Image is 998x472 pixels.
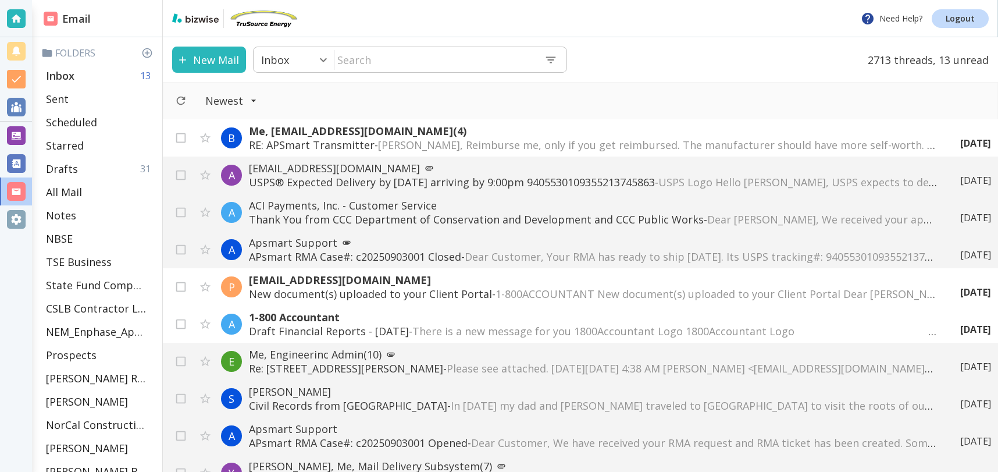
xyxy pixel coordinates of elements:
[41,297,158,320] div: CSLB Contractor License
[960,211,991,224] p: [DATE]
[140,69,155,82] p: 13
[46,139,84,152] p: Starred
[960,137,991,150] p: [DATE]
[46,418,146,432] p: NorCal Construction
[249,273,937,287] p: [EMAIL_ADDRESS][DOMAIN_NAME]
[41,64,158,87] div: Inbox13
[41,274,158,297] div: State Fund Compensation
[170,90,191,111] button: Refresh
[960,360,991,373] p: [DATE]
[46,69,74,83] p: Inbox
[249,124,937,138] p: Me, [EMAIL_ADDRESS][DOMAIN_NAME] (4)
[960,174,991,187] p: [DATE]
[960,249,991,261] p: [DATE]
[249,347,937,361] p: Me, Engineerinc Admin (10)
[249,236,937,250] p: Apsmart Support
[249,250,937,264] p: APsmart RMA Case#: c20250903001 Closed -
[932,9,989,28] a: Logout
[229,280,235,294] p: P
[41,204,158,227] div: Notes
[41,157,158,180] div: Drafts31
[960,323,991,336] p: [DATE]
[46,185,82,199] p: All Mail
[46,325,146,339] p: NEM_Enphase_Applications
[946,15,975,23] p: Logout
[334,48,535,72] input: Search
[46,371,146,385] p: [PERSON_NAME] Residence
[41,390,158,413] div: [PERSON_NAME]
[41,367,158,390] div: [PERSON_NAME] Residence
[46,208,76,222] p: Notes
[229,317,235,331] p: A
[46,301,146,315] p: CSLB Contractor License
[194,88,269,113] button: Filter
[41,47,158,59] p: Folders
[41,250,158,274] div: TSE Business
[46,162,78,176] p: Drafts
[228,131,235,145] p: B
[41,87,158,111] div: Sent
[41,343,158,367] div: Prospects
[46,395,128,409] p: [PERSON_NAME]
[229,429,235,443] p: A
[41,413,158,436] div: NorCal Construction
[861,47,989,73] p: 2713 threads, 13 unread
[249,436,937,450] p: APsmart RMA Case#: c20250903001 Opened -
[249,198,937,212] p: ACI Payments, Inc. - Customer Service
[41,134,158,157] div: Starred
[261,53,289,67] p: Inbox
[46,348,97,362] p: Prospects
[41,320,158,343] div: NEM_Enphase_Applications
[41,227,158,250] div: NBSE
[46,232,73,246] p: NBSE
[44,12,58,26] img: DashboardSidebarEmail.svg
[960,286,991,299] p: [DATE]
[41,111,158,134] div: Scheduled
[249,324,937,338] p: Draft Financial Reports - [DATE] -
[46,115,97,129] p: Scheduled
[172,47,246,73] button: New Mail
[172,13,219,23] img: bizwise
[249,399,937,413] p: Civil Records from [GEOGRAPHIC_DATA] -
[960,398,991,410] p: [DATE]
[44,11,91,27] h2: Email
[249,385,937,399] p: [PERSON_NAME]
[861,12,922,26] p: Need Help?
[140,162,155,175] p: 31
[249,361,937,375] p: Re: [STREET_ADDRESS][PERSON_NAME] -
[249,287,937,301] p: New document(s) uploaded to your Client Portal -
[41,180,158,204] div: All Mail
[249,310,937,324] p: 1-800 Accountant
[229,392,234,406] p: S
[249,212,937,226] p: Thank You from CCC Department of Conservation and Development and CCC Public Works -
[46,255,112,269] p: TSE Business
[249,161,937,175] p: [EMAIL_ADDRESS][DOMAIN_NAME]
[249,422,937,436] p: Apsmart Support
[249,175,937,189] p: USPS® Expected Delivery by [DATE] arriving by 9:00pm 9405530109355213745863 -
[229,243,235,257] p: A
[46,441,128,455] p: [PERSON_NAME]
[229,168,235,182] p: A
[46,278,146,292] p: State Fund Compensation
[229,354,234,368] p: E
[960,435,991,448] p: [DATE]
[41,436,158,460] div: [PERSON_NAME]
[229,9,298,28] img: TruSource Energy, Inc.
[249,138,937,152] p: RE: APSmart Transmitter -
[412,324,983,338] span: There is a new message for you 1800Accountant Logo 1800Accountant Logo ͏ ‌ ͏ ‌ ͏ ‌ ͏ ‌ ͏ ‌ ͏ ‌ ͏ ...
[229,205,235,219] p: A
[46,92,69,106] p: Sent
